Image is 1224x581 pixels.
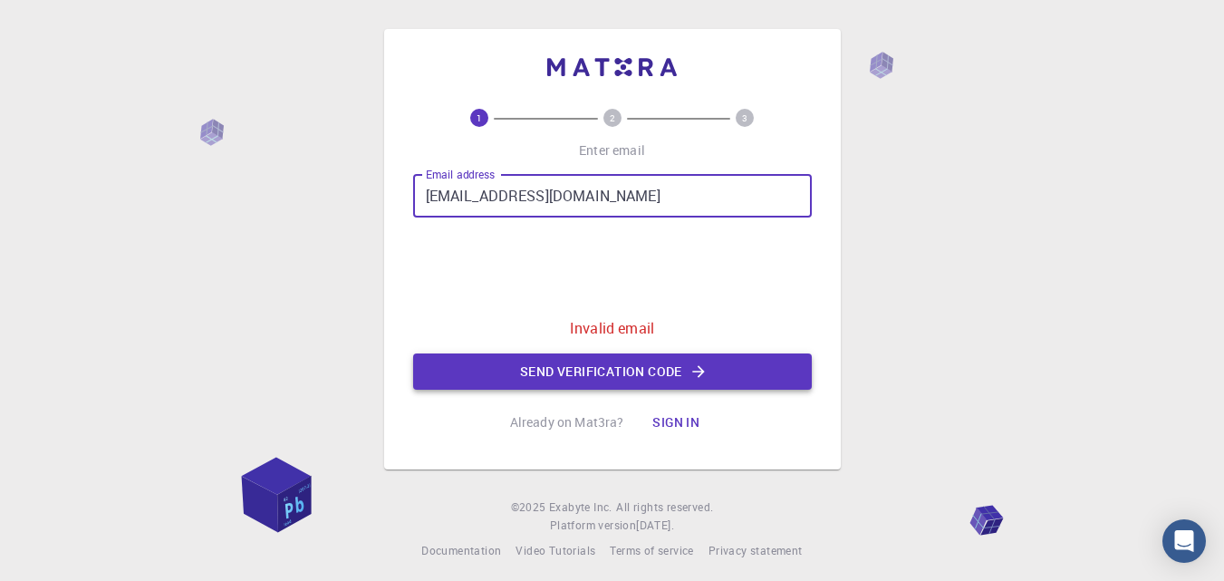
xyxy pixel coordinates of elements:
[477,111,482,124] text: 1
[549,499,612,517] a: Exabyte Inc.
[426,167,495,182] label: Email address
[516,543,595,557] span: Video Tutorials
[413,353,812,390] button: Send verification code
[742,111,747,124] text: 3
[570,317,654,339] p: Invalid email
[636,518,674,532] span: [DATE] .
[579,141,645,160] p: Enter email
[708,542,803,560] a: Privacy statement
[616,499,713,517] span: All rights reserved.
[549,499,612,514] span: Exabyte Inc.
[610,542,693,560] a: Terms of service
[510,413,624,431] p: Already on Mat3ra?
[610,111,615,124] text: 2
[1162,519,1206,563] div: Open Intercom Messenger
[421,543,501,557] span: Documentation
[516,542,595,560] a: Video Tutorials
[511,499,549,517] span: © 2025
[636,517,674,535] a: [DATE].
[475,232,750,303] iframe: reCAPTCHA
[421,542,501,560] a: Documentation
[638,404,714,441] button: Sign in
[550,517,636,535] span: Platform version
[610,543,693,557] span: Terms of service
[708,543,803,557] span: Privacy statement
